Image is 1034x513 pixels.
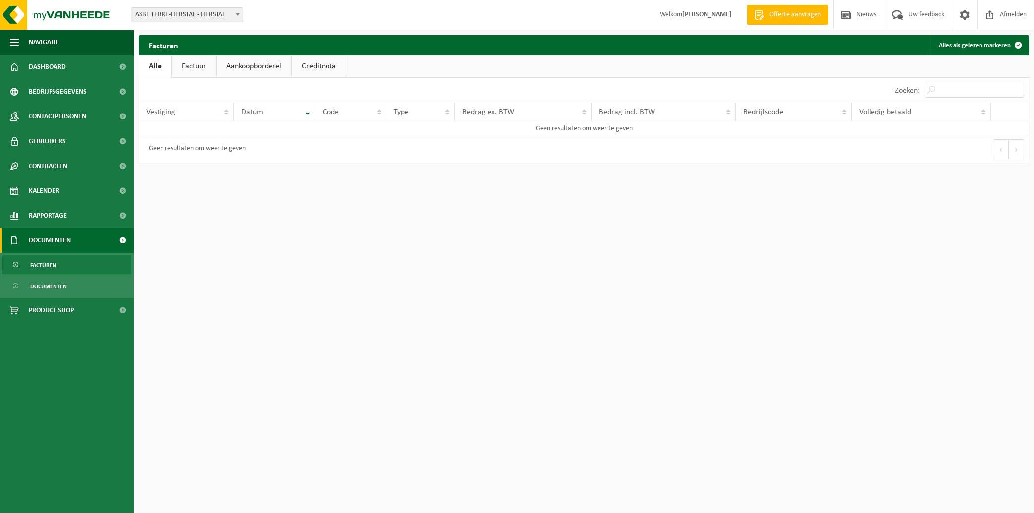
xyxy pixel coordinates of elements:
[743,108,783,116] span: Bedrijfscode
[1009,139,1024,159] button: Next
[931,35,1028,55] button: Alles als gelezen markeren
[462,108,514,116] span: Bedrag ex. BTW
[139,35,188,55] h2: Facturen
[394,108,409,116] span: Type
[131,8,243,22] span: ASBL TERRE-HERSTAL - HERSTAL
[30,256,56,275] span: Facturen
[29,203,67,228] span: Rapportage
[993,139,1009,159] button: Previous
[2,255,131,274] a: Facturen
[29,298,74,323] span: Product Shop
[323,108,339,116] span: Code
[292,55,346,78] a: Creditnota
[29,129,66,154] span: Gebruikers
[682,11,732,18] strong: [PERSON_NAME]
[29,178,59,203] span: Kalender
[599,108,655,116] span: Bedrag incl. BTW
[131,7,243,22] span: ASBL TERRE-HERSTAL - HERSTAL
[30,277,67,296] span: Documenten
[29,228,71,253] span: Documenten
[172,55,216,78] a: Factuur
[29,55,66,79] span: Dashboard
[895,87,920,95] label: Zoeken:
[29,79,87,104] span: Bedrijfsgegevens
[767,10,823,20] span: Offerte aanvragen
[144,140,246,158] div: Geen resultaten om weer te geven
[139,55,171,78] a: Alle
[5,491,165,513] iframe: chat widget
[29,154,67,178] span: Contracten
[29,104,86,129] span: Contactpersonen
[29,30,59,55] span: Navigatie
[2,277,131,295] a: Documenten
[241,108,263,116] span: Datum
[146,108,175,116] span: Vestiging
[217,55,291,78] a: Aankoopborderel
[859,108,911,116] span: Volledig betaald
[747,5,828,25] a: Offerte aanvragen
[139,121,1029,135] td: Geen resultaten om weer te geven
